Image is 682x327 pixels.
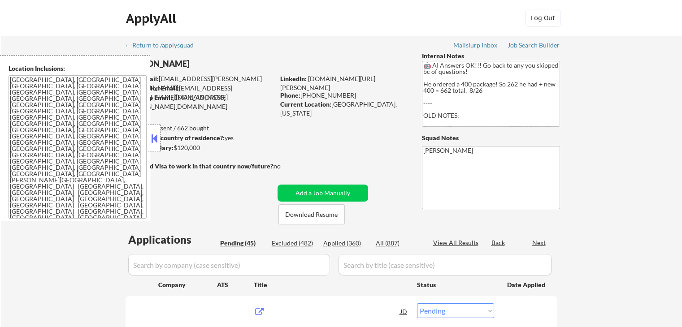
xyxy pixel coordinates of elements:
div: Internal Notes [422,52,560,60]
div: [EMAIL_ADDRESS][PERSON_NAME][DOMAIN_NAME] [126,84,274,101]
div: All (887) [376,239,421,248]
div: Applied (360) [323,239,368,248]
div: ATS [217,280,254,289]
div: Company [158,280,217,289]
div: View All Results [433,238,481,247]
div: JD [400,303,408,319]
div: [EMAIL_ADDRESS][PERSON_NAME][DOMAIN_NAME] [126,74,274,92]
a: Job Search Builder [508,42,560,51]
div: ← Return to /applysquad [125,42,202,48]
strong: LinkedIn: [280,75,307,82]
div: Date Applied [507,280,547,289]
button: Add a Job Manually [278,185,368,202]
button: Download Resume [278,204,345,224]
strong: Can work in country of residence?: [125,134,225,142]
div: Back [491,238,506,247]
button: Log Out [525,9,561,27]
a: ← Return to /applysquad [125,42,202,51]
div: [GEOGRAPHIC_DATA], [US_STATE] [280,100,407,117]
input: Search by title (case sensitive) [339,254,552,275]
div: Mailslurp Inbox [453,42,498,48]
div: Job Search Builder [508,42,560,48]
input: Search by company (case sensitive) [128,254,330,275]
div: 360 sent / 662 bought [125,124,274,133]
div: no [274,162,299,171]
strong: Phone: [280,91,300,99]
div: Squad Notes [422,133,560,142]
a: Mailslurp Inbox [453,42,498,51]
div: [PERSON_NAME] [126,58,310,69]
div: Status [417,276,494,293]
div: [PHONE_NUMBER] [280,91,407,100]
div: $120,000 [125,143,274,152]
div: Next [532,238,547,247]
div: Location Inclusions: [9,64,147,73]
div: Title [254,280,408,289]
div: ApplyAll [126,11,179,26]
div: Excluded (482) [272,239,317,248]
div: Applications [128,234,217,245]
div: yes [125,133,272,142]
strong: Will need Visa to work in that country now/future?: [126,162,275,170]
div: Pending (45) [220,239,265,248]
a: [DOMAIN_NAME][URL][PERSON_NAME] [280,75,375,91]
strong: Current Location: [280,100,331,108]
div: [EMAIL_ADDRESS][PERSON_NAME][DOMAIN_NAME] [126,93,274,111]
